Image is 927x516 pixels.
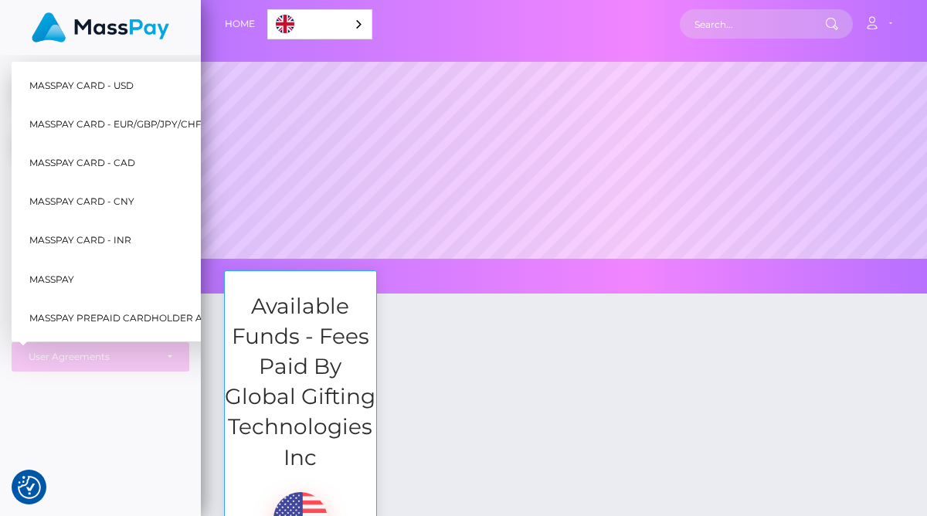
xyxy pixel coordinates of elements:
[12,342,189,372] button: User Agreements
[18,476,41,499] img: Revisit consent button
[29,153,135,173] span: MassPay Card - CAD
[29,192,134,212] span: MassPay Card - CNY
[29,351,155,363] div: User Agreements
[680,9,825,39] input: Search...
[29,230,131,250] span: MassPay Card - INR
[29,75,134,95] span: MassPay Card - USD
[225,291,376,473] h3: Available Funds - Fees Paid By Global Gifting Technologies Inc
[267,9,372,39] div: Language
[268,10,372,39] a: English
[29,114,226,134] span: MassPay Card - EUR/GBP/JPY/CHF/AUD
[225,8,255,40] a: Home
[29,308,256,328] span: MassPay Prepaid Cardholder Agreement
[18,476,41,499] button: Consent Preferences
[32,12,169,42] img: MassPay
[267,9,372,39] aside: Language selected: English
[29,269,74,289] span: MassPay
